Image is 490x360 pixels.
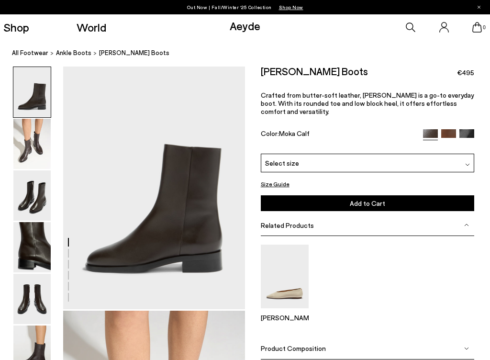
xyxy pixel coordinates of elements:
[261,221,314,229] span: Related Products
[464,223,469,227] img: svg%3E
[187,2,303,12] p: Out Now | Fall/Winter ‘25 Collection
[3,22,29,33] a: Shop
[13,119,51,169] img: Vincent Ankle Boots - Image 2
[230,19,260,33] a: Aeyde
[13,274,51,324] img: Vincent Ankle Boots - Image 5
[56,48,91,58] a: ankle boots
[261,91,474,115] span: Crafted from butter-soft leather, [PERSON_NAME] is a go-to everyday boot. With its rounded toe an...
[13,170,51,221] img: Vincent Ankle Boots - Image 3
[465,162,470,167] img: svg%3E
[261,195,474,211] button: Add to Cart
[13,67,51,117] img: Vincent Ankle Boots - Image 1
[261,179,290,189] button: Size Guide
[261,245,309,308] img: Kirsten Ballet Flats
[77,22,106,33] a: World
[99,48,169,58] span: [PERSON_NAME] Boots
[261,302,309,322] a: Kirsten Ballet Flats [PERSON_NAME]
[12,48,48,58] a: All Footwear
[464,346,469,351] img: svg%3E
[13,222,51,272] img: Vincent Ankle Boots - Image 4
[279,129,310,137] span: Moka Calf
[279,4,303,10] span: Navigate to /collections/new-in
[472,22,482,33] a: 0
[12,40,490,67] nav: breadcrumb
[261,67,368,76] h2: [PERSON_NAME] Boots
[261,129,416,140] div: Color:
[56,49,91,56] span: ankle boots
[261,344,326,352] span: Product Composition
[265,158,299,168] span: Select size
[261,314,309,322] p: [PERSON_NAME]
[457,68,474,78] span: €495
[482,25,487,30] span: 0
[350,199,385,207] span: Add to Cart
